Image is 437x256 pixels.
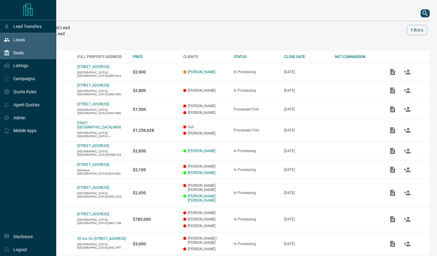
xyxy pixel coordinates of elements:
div: Processed Firm [234,107,278,111]
div: FULL PROPERTY ADDRESS [77,55,127,59]
a: [STREET_ADDRESS] [77,212,109,216]
div: PRICE [133,55,177,59]
p: Kitchener,[GEOGRAPHIC_DATA],N2G-0E4 [77,169,127,175]
div: CLIENTS [183,55,228,59]
p: $2,850 [133,148,177,153]
p: [PERSON_NAME] [183,88,228,93]
div: In Processing [234,88,278,93]
span: Add / View Documents [385,128,400,132]
a: [STREET_ADDRESS], [77,65,110,69]
span: Match Clients [400,128,415,132]
button: search button [421,9,430,17]
p: $2,800 [133,88,177,93]
a: [PERSON_NAME] [PERSON_NAME] [188,194,228,203]
div: In Processing [234,217,278,221]
a: [STREET_ADDRESS] [77,102,109,106]
p: [GEOGRAPHIC_DATA],[GEOGRAPHIC_DATA],M3C-0P7 [77,243,127,249]
p: $2,600 [133,70,177,74]
span: Match Clients [400,241,415,246]
span: Add / View Documents [385,217,400,221]
a: EIGHT [GEOGRAPHIC_DATA],4806 [77,121,121,129]
span: Add / View Documents [385,190,400,195]
span: Match Clients [400,167,415,172]
a: [PERSON_NAME] [188,70,215,74]
span: Match Clients [400,70,415,74]
a: [PERSON_NAME] [188,149,215,153]
div: CLOSE DATE [284,55,329,59]
p: [PERSON_NAME] [183,211,228,215]
div: NET COMMISSION [335,55,379,59]
p: [GEOGRAPHIC_DATA],[GEOGRAPHIC_DATA],M6P-0A2 [77,71,127,77]
p: [GEOGRAPHIC_DATA],[GEOGRAPHIC_DATA],--- [77,131,127,138]
span: Add / View Documents [385,88,400,92]
p: [GEOGRAPHIC_DATA],[GEOGRAPHIC_DATA],M5B-2A9 [77,150,127,156]
p: [PERSON_NAME] [183,217,228,221]
p: [GEOGRAPHIC_DATA],[GEOGRAPHIC_DATA],M8Z-1N8 [77,218,127,225]
p: $2,100 [133,167,177,172]
span: Match Clients [400,107,415,111]
span: Match Clients [400,217,415,221]
div: In Processing [234,168,278,172]
button: Filters [407,25,427,35]
p: $1,256,628 [133,128,177,133]
p: [PERSON_NAME] [183,247,228,251]
span: Match Clients [400,88,415,92]
p: [DATE] [284,168,329,172]
div: In Processing [234,149,278,153]
p: [GEOGRAPHIC_DATA],[GEOGRAPHIC_DATA],M5C-2G3 [77,192,127,198]
p: [DATE] [284,217,329,221]
p: [DATE] [284,191,329,195]
p: [GEOGRAPHIC_DATA],[GEOGRAPHIC_DATA],M6K-3P4 [77,89,127,96]
span: Add / View Documents [385,70,400,74]
p: [GEOGRAPHIC_DATA],[GEOGRAPHIC_DATA],M4V-0B4 [77,108,127,115]
p: [PERSON_NAME] [183,224,228,228]
p: [PERSON_NAME] [183,104,228,108]
p: [DATE] [284,149,329,153]
p: [PERSON_NAME] [PERSON_NAME] [183,183,228,192]
div: STATUS [234,55,278,59]
span: Match Clients [400,148,415,153]
a: [STREET_ADDRESS] [77,83,109,87]
div: In Processing [234,191,278,195]
span: Add / View Documents [385,148,400,153]
p: [PERSON_NAME] [183,131,228,135]
a: [STREET_ADDRESS] [77,162,109,167]
p: $2,450 [133,190,177,195]
p: $7,500 [133,107,177,112]
a: [PERSON_NAME] [188,171,215,175]
a: [STREET_ADDRESS] [77,186,109,190]
span: Add / View Documents [385,241,400,246]
p: $785,000 [133,217,177,222]
p: $3,600 [133,241,177,246]
span: Add / View Documents [385,167,400,172]
a: [STREET_ADDRESS] [77,144,109,148]
p: [DATE] [284,88,329,93]
div: In Processing [234,242,278,246]
p: [DATE] [284,107,329,111]
p: [DATE] [284,70,329,74]
p: [DATE] [284,128,329,132]
a: 30 Inn On [STREET_ADDRESS] [77,237,126,241]
p: [PERSON_NAME] [183,164,228,169]
div: Processed Firm [234,128,278,132]
p: [PERSON_NAME] [183,111,228,115]
p: [DATE] [284,242,329,246]
p: null [183,125,228,129]
span: Match Clients [400,190,415,195]
div: In Processing [234,70,278,74]
p: [PERSON_NAME] I [PERSON_NAME] [183,236,228,245]
span: Add / View Documents [385,107,400,111]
